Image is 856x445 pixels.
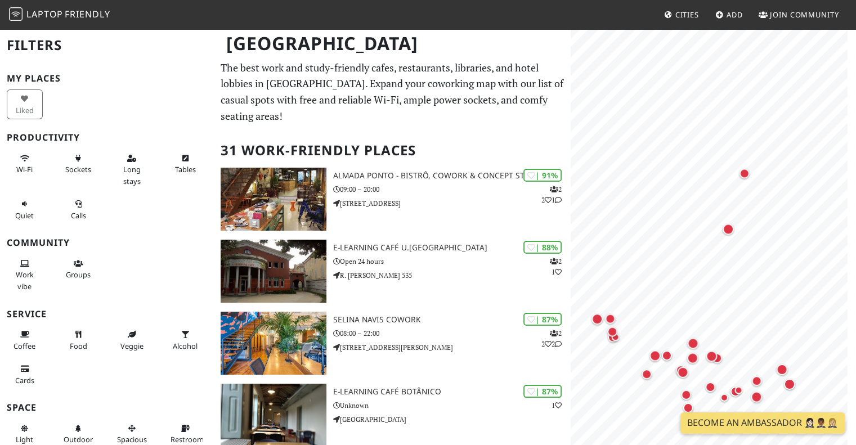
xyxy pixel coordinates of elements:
[727,10,743,20] span: Add
[120,341,144,351] span: Veggie
[541,328,562,349] p: 2 2 2
[749,389,764,404] div: Map marker
[221,168,326,231] img: Almada Ponto - Bistrô, Cowork & Concept Store
[7,237,207,248] h3: Community
[333,315,571,325] h3: Selina Navis CoWork
[70,341,87,351] span: Food
[680,412,845,434] a: Become an Ambassador 🤵🏻‍♀️🤵🏾‍♂️🤵🏼‍♀️
[217,28,568,59] h1: [GEOGRAPHIC_DATA]
[639,367,654,381] div: Map marker
[221,312,326,375] img: Selina Navis CoWork
[674,363,688,377] div: Map marker
[175,164,196,174] span: Work-friendly tables
[681,400,696,415] div: Map marker
[16,269,34,291] span: People working
[589,311,605,327] div: Map marker
[333,198,571,209] p: [STREET_ADDRESS]
[710,350,724,365] div: Map marker
[7,254,43,295] button: Work vibe
[523,313,562,326] div: | 87%
[603,311,617,326] div: Map marker
[333,328,571,339] p: 08:00 – 22:00
[732,383,745,397] div: Map marker
[15,210,34,221] span: Quiet
[703,348,719,364] div: Map marker
[60,195,96,224] button: Calls
[770,10,839,20] span: Join Community
[214,168,571,231] a: Almada Ponto - Bistrô, Cowork & Concept Store | 91% 221 Almada Ponto - Bistrô, Cowork & Concept S...
[214,312,571,375] a: Selina Navis CoWork | 87% 222 Selina Navis CoWork 08:00 – 22:00 [STREET_ADDRESS][PERSON_NAME]
[660,348,674,363] div: Map marker
[685,350,701,366] div: Map marker
[60,325,96,355] button: Food
[660,5,703,25] a: Cities
[750,374,764,388] div: Map marker
[167,325,203,355] button: Alcohol
[7,309,207,320] h3: Service
[221,133,564,168] h2: 31 Work-Friendly Places
[60,149,96,179] button: Sockets
[718,390,731,404] div: Map marker
[26,8,63,20] span: Laptop
[214,240,571,303] a: e-learning Café U.Porto | 88% 21 e-learning Café U.[GEOGRAPHIC_DATA] Open 24 hours R. [PERSON_NAM...
[606,330,620,344] div: Map marker
[333,184,571,195] p: 09:00 – 20:00
[66,269,91,280] span: Group tables
[523,241,562,254] div: | 88%
[552,400,562,411] p: 1
[523,385,562,398] div: | 87%
[333,400,571,411] p: Unknown
[333,171,571,181] h3: Almada Ponto - Bistrô, Cowork & Concept Store
[737,166,752,181] div: Map marker
[7,325,43,355] button: Coffee
[7,28,207,62] h2: Filters
[60,254,96,284] button: Groups
[117,434,147,444] span: Spacious
[550,256,562,277] p: 2 1
[9,5,110,25] a: LaptopFriendly LaptopFriendly
[609,330,622,344] div: Map marker
[171,434,204,444] span: Restroom
[64,434,93,444] span: Outdoor area
[675,10,699,20] span: Cities
[523,169,562,182] div: | 91%
[114,149,150,190] button: Long stays
[782,376,797,392] div: Map marker
[333,243,571,253] h3: e-learning Café U.[GEOGRAPHIC_DATA]
[16,164,33,174] span: Stable Wi-Fi
[333,414,571,425] p: [GEOGRAPHIC_DATA]
[7,359,43,389] button: Cards
[711,5,747,25] a: Add
[7,73,207,84] h3: My Places
[9,7,23,21] img: LaptopFriendly
[14,341,35,351] span: Coffee
[333,342,571,353] p: [STREET_ADDRESS][PERSON_NAME]
[720,221,736,237] div: Map marker
[703,380,718,394] div: Map marker
[16,434,33,444] span: Natural light
[647,348,663,363] div: Map marker
[7,132,207,143] h3: Productivity
[685,335,701,351] div: Map marker
[7,402,207,413] h3: Space
[7,149,43,179] button: Wi-Fi
[754,5,844,25] a: Join Community
[71,210,86,221] span: Video/audio calls
[65,8,110,20] span: Friendly
[221,60,564,124] p: The best work and study-friendly cafes, restaurants, libraries, and hotel lobbies in [GEOGRAPHIC_...
[114,325,150,355] button: Veggie
[333,387,571,397] h3: E-learning Café Botânico
[167,149,203,179] button: Tables
[65,164,91,174] span: Power sockets
[333,270,571,281] p: R. [PERSON_NAME] 535
[675,364,691,380] div: Map marker
[123,164,141,186] span: Long stays
[774,361,790,377] div: Map marker
[7,195,43,224] button: Quiet
[605,324,620,339] div: Map marker
[679,387,693,402] div: Map marker
[221,240,326,303] img: e-learning Café U.Porto
[541,184,562,205] p: 2 2 1
[173,341,198,351] span: Alcohol
[15,375,34,385] span: Credit cards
